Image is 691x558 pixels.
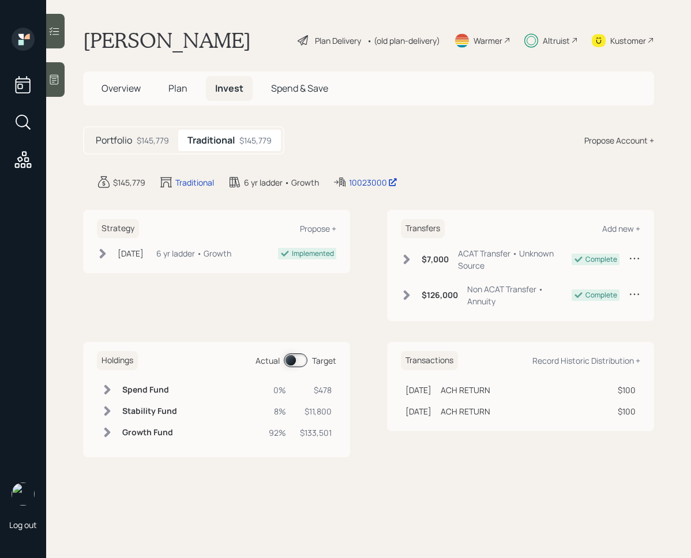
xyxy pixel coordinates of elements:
[312,355,336,367] div: Target
[12,482,35,506] img: retirable_logo.png
[532,355,640,366] div: Record Historic Distribution +
[543,35,570,47] div: Altruist
[367,35,440,47] div: • (old plan-delivery)
[300,427,332,439] div: $133,501
[618,405,636,417] div: $100
[269,384,286,396] div: 0%
[315,35,361,47] div: Plan Delivery
[585,290,617,300] div: Complete
[405,384,431,396] div: [DATE]
[175,176,214,188] div: Traditional
[97,351,138,370] h6: Holdings
[239,134,272,146] div: $145,779
[113,176,145,188] div: $145,779
[122,428,177,438] h6: Growth Fund
[618,384,636,396] div: $100
[584,134,654,146] div: Propose Account +
[271,82,328,95] span: Spend & Save
[156,247,231,259] div: 6 yr ladder • Growth
[83,28,251,53] h1: [PERSON_NAME]
[215,82,243,95] span: Invest
[441,384,490,396] div: ACH RETURN
[585,254,617,265] div: Complete
[349,176,397,188] div: 10023000
[118,247,144,259] div: [DATE]
[168,82,187,95] span: Plan
[405,405,431,417] div: [DATE]
[9,519,37,530] div: Log out
[458,247,572,272] div: ACAT Transfer • Unknown Source
[610,35,646,47] div: Kustomer
[102,82,141,95] span: Overview
[474,35,502,47] div: Warmer
[292,248,334,259] div: Implemented
[422,255,449,265] h6: $7,000
[441,405,490,417] div: ACH RETURN
[269,427,286,439] div: 92%
[300,384,332,396] div: $478
[122,385,177,395] h6: Spend Fund
[602,223,640,234] div: Add new +
[401,219,445,238] h6: Transfers
[300,223,336,234] div: Propose +
[187,135,235,146] h5: Traditional
[467,283,572,307] div: Non ACAT Transfer • Annuity
[122,406,177,416] h6: Stability Fund
[244,176,319,188] div: 6 yr ladder • Growth
[269,405,286,417] div: 8%
[97,219,139,238] h6: Strategy
[422,291,458,300] h6: $126,000
[401,351,458,370] h6: Transactions
[96,135,132,146] h5: Portfolio
[300,405,332,417] div: $11,800
[256,355,280,367] div: Actual
[137,134,169,146] div: $145,779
